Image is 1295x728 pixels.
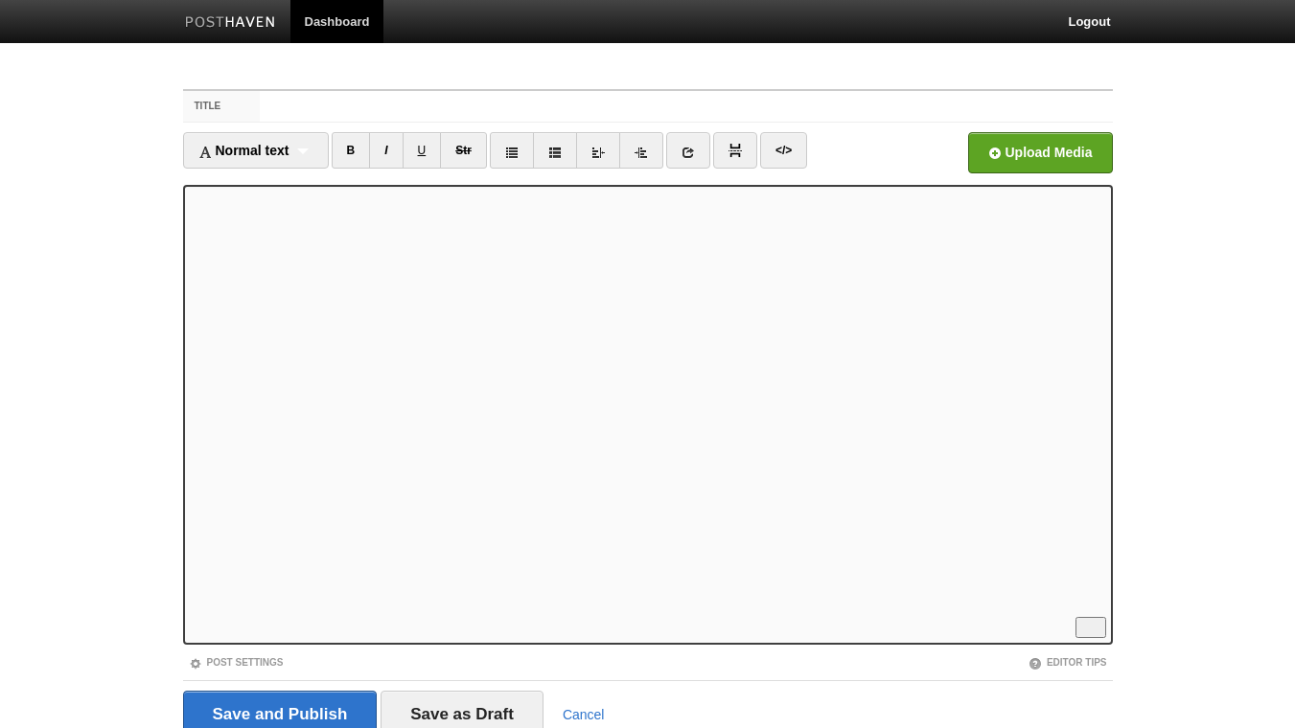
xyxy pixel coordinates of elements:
label: Title [183,91,261,122]
span: Normal text [198,143,289,158]
a: Cancel [563,707,605,722]
a: </> [760,132,807,169]
a: I [369,132,403,169]
img: pagebreak-icon.png [728,144,742,157]
a: U [403,132,442,169]
del: Str [455,144,472,157]
a: Str [440,132,487,169]
img: Posthaven-bar [185,16,276,31]
a: B [332,132,371,169]
a: Editor Tips [1029,657,1107,668]
a: Post Settings [189,657,284,668]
